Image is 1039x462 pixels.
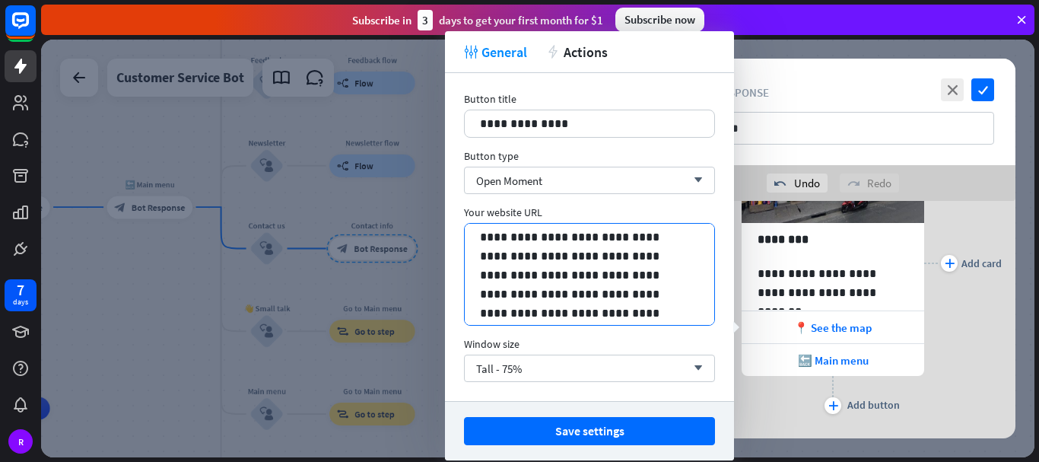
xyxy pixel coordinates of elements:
button: Open LiveChat chat widget [12,6,58,52]
div: days [13,297,28,307]
span: Open Moment [476,174,542,188]
div: 7 [17,283,24,297]
span: Tall - 75% [476,362,522,376]
i: arrow_down [686,364,703,373]
span: General [481,43,527,61]
span: 🔙 Main menu [798,353,869,368]
div: Add button [847,398,900,412]
div: Button title [464,92,715,106]
button: Save settings [464,417,715,445]
i: undo [774,177,786,190]
div: R [8,429,33,454]
i: plus [828,401,838,410]
span: 📍 See the map [794,320,872,335]
div: 3 [418,10,433,30]
i: plus [945,259,955,268]
i: check [971,78,994,101]
div: Your website URL [464,206,715,219]
i: action [546,45,560,59]
i: close [941,78,964,101]
div: Undo [767,174,828,193]
div: Add card [961,256,1002,270]
div: Subscribe in days to get your first month for $1 [352,10,603,30]
a: 7 days [5,279,37,311]
i: arrow_down [686,176,703,185]
span: Actions [564,43,608,61]
i: redo [847,177,859,190]
div: Redo [840,174,899,193]
div: Window size [464,337,715,351]
div: Subscribe now [615,8,704,32]
div: Button type [464,149,715,163]
i: tweak [464,45,478,59]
